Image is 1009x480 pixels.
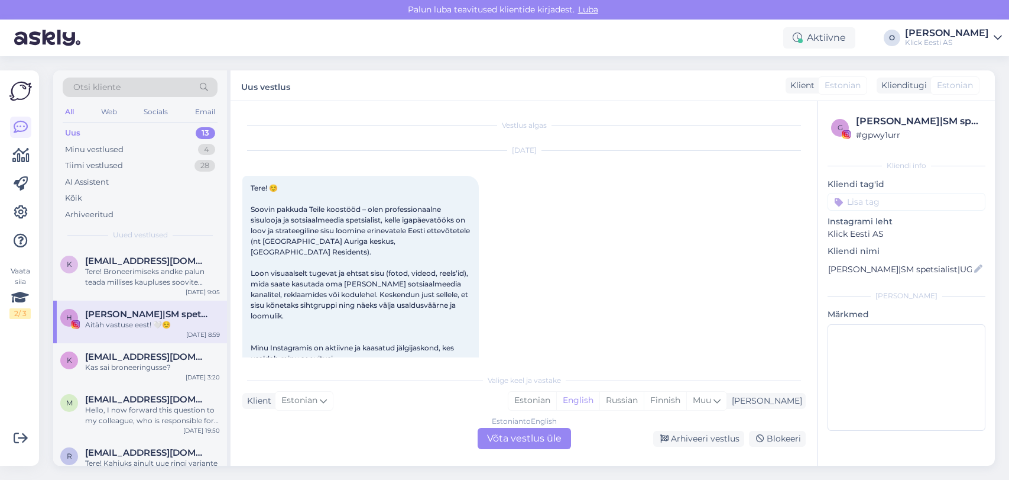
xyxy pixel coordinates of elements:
span: m [66,398,73,407]
div: Valige keel ja vastake [242,375,806,386]
div: Minu vestlused [65,144,124,156]
span: kadi.katre.kopper@gmail.com [85,256,208,266]
div: Tere! Kahjuks ainult uue ringi variante leidub. [85,458,220,479]
div: Estonian to English [492,416,557,427]
div: [DATE] 8:59 [186,330,220,339]
div: Klick Eesti AS [905,38,989,47]
p: Instagrami leht [828,215,985,228]
div: Finnish [644,392,686,410]
div: Aktiivne [783,27,855,49]
div: Vaata siia [9,266,31,319]
div: Russian [599,392,644,410]
span: k [67,260,72,269]
div: [PERSON_NAME] [727,395,802,407]
span: Hanna Pukk|SM spetsialist|UGC [85,309,208,320]
div: [DATE] [242,145,806,156]
div: [PERSON_NAME]|SM spetsialist|UGC [856,114,982,128]
span: Otsi kliente [73,81,121,94]
div: O [884,30,900,46]
span: romanbortnik66@gmail.com [85,447,208,458]
span: r [67,452,72,460]
span: H [66,313,72,322]
div: Tiimi vestlused [65,160,123,172]
div: [DATE] 9:05 [186,288,220,297]
div: Aitäh vastuse eest! 🤍☺️ [85,320,220,330]
a: [PERSON_NAME]Klick Eesti AS [905,28,1002,47]
p: Klick Eesti AS [828,228,985,240]
div: Socials [141,104,170,120]
div: Kliendi info [828,160,985,171]
div: Kõik [65,192,82,204]
p: Kliendi tag'id [828,178,985,191]
div: Web [99,104,119,120]
p: Kliendi nimi [828,245,985,257]
div: Tere! Broneerimiseks andke palun teada millises kaupluses soovite broneerida ja kelle nimele olek... [85,266,220,288]
span: Estonian [825,79,861,92]
span: kadi.katre.kopper@gmail.com [85,352,208,362]
label: Uus vestlus [241,78,290,94]
div: Kas sai broneeringusse? [85,362,220,373]
div: 2 / 3 [9,308,31,319]
div: AI Assistent [65,176,109,188]
span: Estonian [937,79,973,92]
input: Lisa tag [828,193,985,211]
div: Klienditugi [877,79,927,92]
span: mandanneli1@gmail.com [85,394,208,405]
div: [DATE] 19:50 [183,426,220,435]
div: # gpwy1urr [856,128,982,141]
div: Võta vestlus üle [478,428,571,449]
div: Email [193,104,218,120]
span: Estonian [281,394,317,407]
div: [PERSON_NAME] [905,28,989,38]
p: Märkmed [828,308,985,321]
img: Askly Logo [9,80,32,102]
span: g [838,123,843,132]
div: Uus [65,127,80,139]
div: [PERSON_NAME] [828,291,985,301]
span: Muu [693,395,711,405]
div: Estonian [508,392,556,410]
input: Lisa nimi [828,263,972,276]
div: Arhiveeri vestlus [653,431,744,447]
div: Vestlus algas [242,120,806,131]
div: Klient [786,79,815,92]
div: Hello, I now forward this question to my colleague, who is responsible for this. The reply will b... [85,405,220,426]
span: k [67,356,72,365]
div: 4 [198,144,215,156]
div: Arhiveeritud [65,209,113,221]
span: Uued vestlused [113,230,168,240]
div: 13 [196,127,215,139]
div: All [63,104,76,120]
div: [DATE] 3:20 [186,373,220,382]
span: Luba [575,4,602,15]
div: Klient [242,395,271,407]
div: English [556,392,599,410]
div: Blokeeri [749,431,806,447]
div: 28 [194,160,215,172]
